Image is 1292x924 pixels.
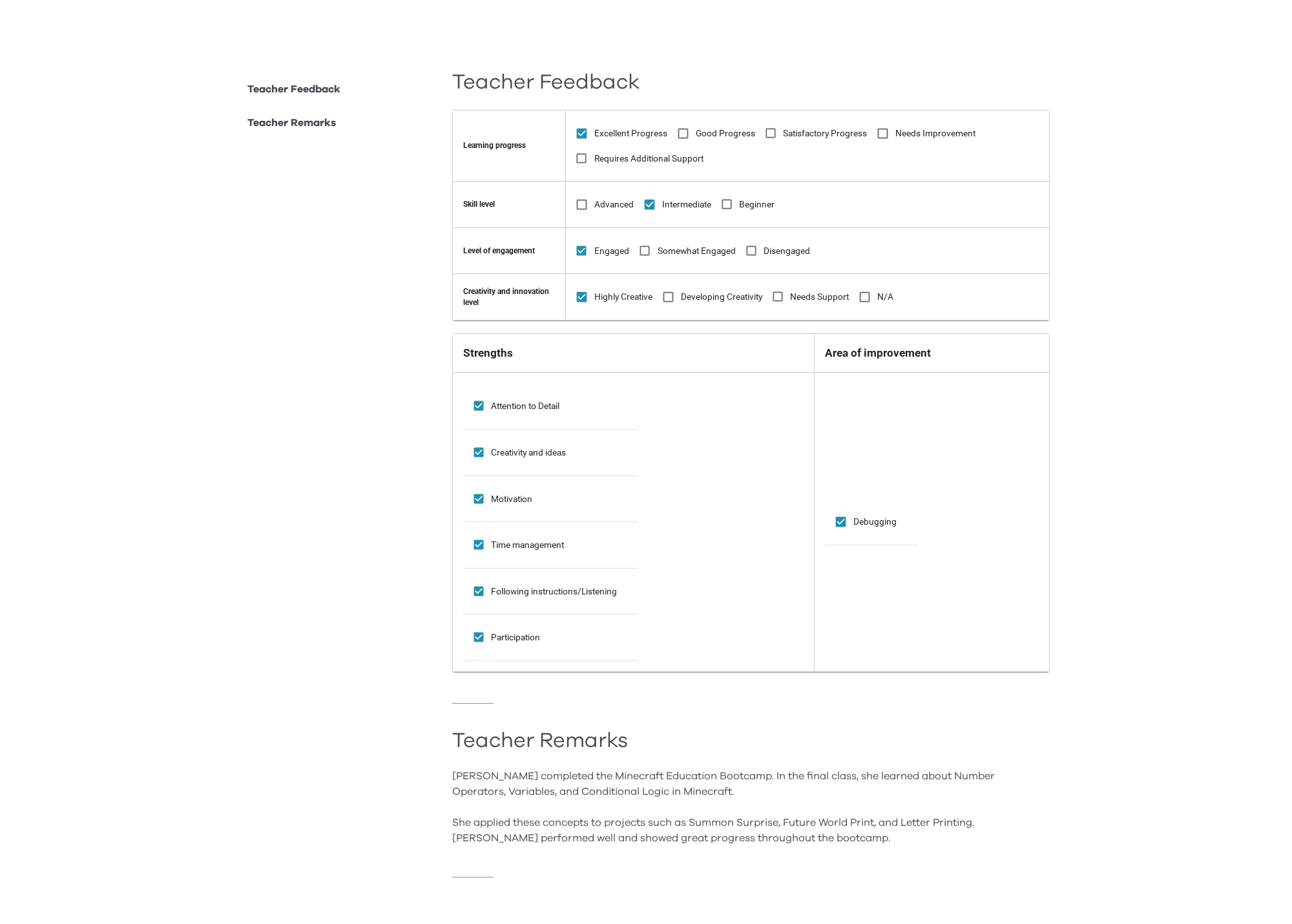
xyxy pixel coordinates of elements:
span: Needs Improvement [895,127,975,140]
span: Following instructions/Listening [491,585,617,598]
td: Level of engagement [452,227,566,274]
span: Participation [491,631,540,644]
span: N/A [877,290,893,304]
h6: Strengths [463,344,804,362]
span: Creativity and ideas [491,446,566,459]
p: Teacher Feedback [247,81,340,97]
p: Teacher Remarks [247,115,336,131]
h6: Area of improvement [825,344,1039,362]
span: Debugging [853,515,897,529]
span: Attention to Detail [491,399,559,413]
div: [PERSON_NAME] completed the Minecraft Education Bootcamp. In the final class, she learned about N... [452,768,1050,846]
td: Skill level [452,182,566,228]
span: Satisfactory Progress [783,127,867,140]
span: Beginner [739,198,775,211]
span: Advanced [594,198,634,211]
span: Time management [491,538,564,552]
th: Learning progress [452,110,566,182]
h2: Teacher Feedback [452,76,1050,89]
h2: Teacher Remarks [452,735,1050,748]
span: Highly Creative [594,290,652,304]
span: Motivation [491,492,532,506]
span: Requires Additional Support [594,152,703,165]
span: Excellent Progress [594,127,667,140]
span: Intermediate [662,198,711,211]
span: Disengaged [764,244,810,258]
span: Engaged [594,244,629,258]
span: Good Progress [696,127,755,140]
td: Creativity and innovation level [452,274,566,320]
span: Developing Creativity [681,290,762,304]
span: Somewhat Engaged [658,244,736,258]
span: Needs Support [790,290,849,304]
